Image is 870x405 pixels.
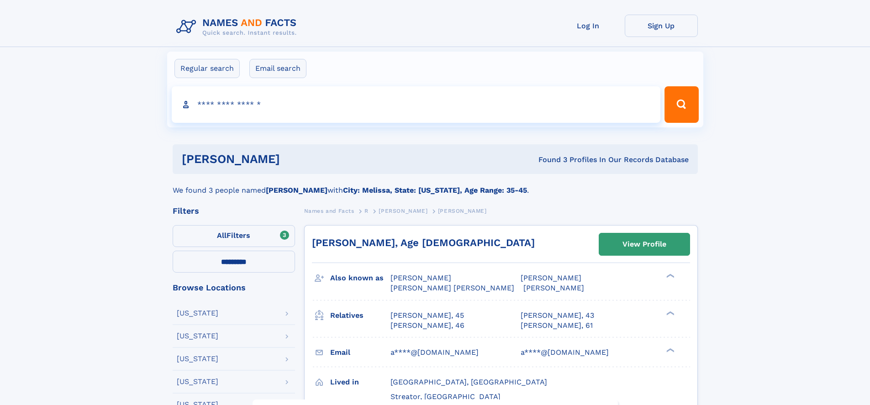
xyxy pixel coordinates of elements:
[217,231,227,240] span: All
[173,15,304,39] img: Logo Names and Facts
[664,86,698,123] button: Search Button
[182,153,409,165] h1: [PERSON_NAME]
[599,233,690,255] a: View Profile
[390,310,464,321] a: [PERSON_NAME], 45
[177,310,218,317] div: [US_STATE]
[625,15,698,37] a: Sign Up
[330,308,390,323] h3: Relatives
[330,270,390,286] h3: Also known as
[390,392,501,401] span: Streator, [GEOGRAPHIC_DATA]
[330,374,390,390] h3: Lived in
[390,321,464,331] a: [PERSON_NAME], 46
[521,310,594,321] a: [PERSON_NAME], 43
[390,284,514,292] span: [PERSON_NAME] [PERSON_NAME]
[330,345,390,360] h3: Email
[379,208,427,214] span: [PERSON_NAME]
[523,284,584,292] span: [PERSON_NAME]
[438,208,487,214] span: [PERSON_NAME]
[312,237,535,248] a: [PERSON_NAME], Age [DEMOGRAPHIC_DATA]
[172,86,661,123] input: search input
[390,378,547,386] span: [GEOGRAPHIC_DATA], [GEOGRAPHIC_DATA]
[249,59,306,78] label: Email search
[173,284,295,292] div: Browse Locations
[173,225,295,247] label: Filters
[622,234,666,255] div: View Profile
[177,378,218,385] div: [US_STATE]
[390,274,451,282] span: [PERSON_NAME]
[343,186,527,195] b: City: Melissa, State: [US_STATE], Age Range: 35-45
[173,207,295,215] div: Filters
[664,273,675,279] div: ❯
[177,355,218,363] div: [US_STATE]
[304,205,354,216] a: Names and Facts
[364,205,369,216] a: R
[379,205,427,216] a: [PERSON_NAME]
[521,321,593,331] a: [PERSON_NAME], 61
[409,155,689,165] div: Found 3 Profiles In Our Records Database
[521,274,581,282] span: [PERSON_NAME]
[664,310,675,316] div: ❯
[177,332,218,340] div: [US_STATE]
[664,347,675,353] div: ❯
[552,15,625,37] a: Log In
[266,186,327,195] b: [PERSON_NAME]
[174,59,240,78] label: Regular search
[364,208,369,214] span: R
[173,174,698,196] div: We found 3 people named with .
